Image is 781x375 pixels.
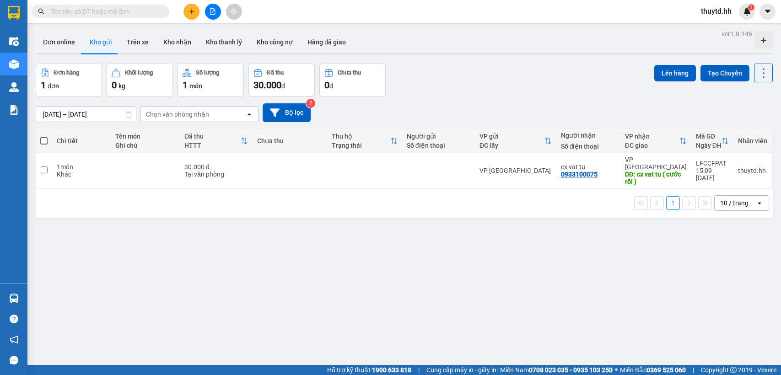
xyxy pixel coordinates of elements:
div: Chưa thu [338,70,361,76]
span: caret-down [764,7,772,16]
span: notification [10,335,18,344]
button: 1 [666,196,680,210]
span: Miền Nam [500,365,613,375]
img: warehouse-icon [9,82,19,92]
span: Cung cấp máy in - giấy in: [426,365,498,375]
div: VP nhận [625,133,679,140]
span: thuytd.hh [694,5,739,17]
div: Người gửi [407,133,470,140]
div: Người nhận [561,132,616,139]
button: Số lượng1món [178,64,244,96]
span: Hỗ trợ kỹ thuật: [327,365,411,375]
div: 15:09 [DATE] [696,167,729,182]
div: Khác [57,171,106,178]
span: | [418,365,420,375]
div: cx vat tu [561,163,616,171]
button: Đã thu30.000đ [248,64,315,96]
div: 0933100075 [561,171,598,178]
button: aim [226,4,242,20]
div: Số điện thoại [561,143,616,150]
img: warehouse-icon [9,59,19,69]
button: Kho thanh lý [199,31,249,53]
div: Thu hộ [332,133,390,140]
span: | [693,365,694,375]
div: Số điện thoại [407,142,470,149]
div: Tạo kho hàng mới [754,31,773,49]
div: Ngày ĐH [696,142,722,149]
img: logo-vxr [8,6,20,20]
div: Đã thu [184,133,241,140]
span: món [189,82,202,90]
div: Đơn hàng [54,70,79,76]
div: LFCCFPAT [696,160,729,167]
button: Đơn hàng1đơn [36,64,102,96]
span: message [10,356,18,364]
div: ver 1.8.146 [722,29,752,39]
span: copyright [730,367,737,373]
div: 10 / trang [720,198,749,208]
span: plus [189,8,195,15]
span: aim [231,8,237,15]
span: kg [118,82,125,90]
button: file-add [205,4,221,20]
span: 1 [749,4,753,11]
div: Trạng thái [332,142,390,149]
div: Tên món [115,133,175,140]
div: Ghi chú [115,142,175,149]
th: Toggle SortBy [691,129,733,153]
button: Kho nhận [156,31,199,53]
svg: open [756,199,763,207]
div: ĐC lấy [479,142,544,149]
div: VP [GEOGRAPHIC_DATA] [625,156,687,171]
span: Miền Bắc [620,365,686,375]
span: file-add [210,8,216,15]
div: Số lượng [196,70,219,76]
div: VP [GEOGRAPHIC_DATA] [479,167,552,174]
div: Đã thu [267,70,284,76]
button: Đơn online [36,31,82,53]
svg: open [246,111,253,118]
button: Trên xe [119,31,156,53]
div: Chưa thu [257,137,323,145]
div: 1 món [57,163,106,171]
span: đơn [48,82,59,90]
div: Chọn văn phòng nhận [146,110,209,119]
div: HTTT [184,142,241,149]
div: 30.000 đ [184,163,248,171]
div: Nhân viên [738,137,767,145]
div: Chi tiết [57,137,106,145]
div: Khối lượng [125,70,153,76]
th: Toggle SortBy [327,129,402,153]
button: Bộ lọc [263,103,311,122]
img: solution-icon [9,105,19,115]
span: 1 [41,80,46,91]
button: Hàng đã giao [300,31,353,53]
button: Tạo Chuyến [700,65,749,81]
div: VP gửi [479,133,544,140]
div: ĐC giao [625,142,679,149]
input: Tìm tên, số ĐT hoặc mã đơn [50,6,158,16]
button: Lên hàng [654,65,696,81]
span: 0 [324,80,329,91]
span: ⚪️ [615,368,618,372]
th: Toggle SortBy [180,129,253,153]
strong: 0708 023 035 - 0935 103 250 [529,366,613,374]
button: Chưa thu0đ [319,64,386,96]
sup: 2 [306,99,315,108]
button: Khối lượng0kg [107,64,173,96]
span: 1 [183,80,188,91]
span: đ [281,82,285,90]
span: 0 [112,80,117,91]
div: DĐ: cx vat tu ( cước rồi ) [625,171,687,185]
strong: 0369 525 060 [646,366,686,374]
input: Select a date range. [36,107,136,122]
span: 30.000 [253,80,281,91]
div: thuytd.hh [738,167,767,174]
span: search [38,8,44,15]
div: Tại văn phòng [184,171,248,178]
span: đ [329,82,333,90]
span: question-circle [10,315,18,323]
img: warehouse-icon [9,37,19,46]
button: caret-down [759,4,776,20]
button: Kho gửi [82,31,119,53]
